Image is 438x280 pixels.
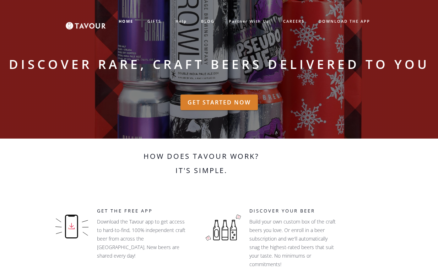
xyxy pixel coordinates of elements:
a: partner with us [222,16,276,27]
a: DOWNLOAD THE APP [312,16,377,27]
a: GIFTS [140,16,168,27]
p: Build your own custom box of the craft beers you love. Or enroll in a beer subscription and we'll... [249,217,338,269]
a: CAREERS [276,16,312,27]
a: HOME [112,16,140,27]
strong: HOME [119,18,133,24]
h5: GET THE FREE APP [97,208,190,215]
a: help [168,16,194,27]
p: Download the Tavour app to get access to hard-to-find, 100% independent craft beer from across th... [97,217,186,260]
h5: Discover your beer [249,208,346,215]
h2: How does Tavour work? It's simple. [100,149,303,185]
a: BLOG [194,16,222,27]
strong: Discover rare, craft beers delivered to you [9,56,429,73]
a: GET STARTED NOW [180,95,258,110]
